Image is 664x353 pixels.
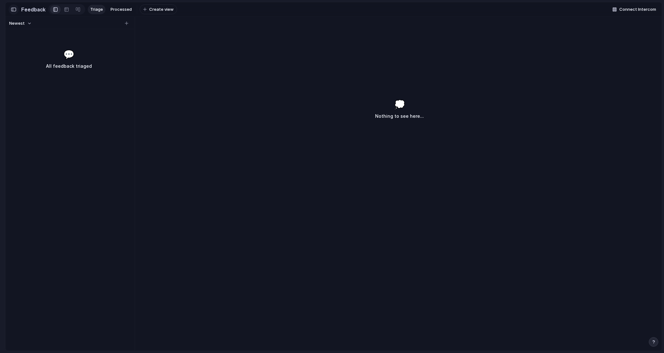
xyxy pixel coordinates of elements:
[619,6,656,13] span: Connect Intercom
[21,6,46,13] h2: Feedback
[108,5,134,14] a: Processed
[8,19,33,28] button: Newest
[90,6,103,13] span: Triage
[111,6,132,13] span: Processed
[140,4,177,15] button: Create view
[375,112,424,120] h3: Nothing to see here...
[9,20,25,27] span: Newest
[610,5,659,14] button: Connect Intercom
[20,62,117,70] h3: All feedback triaged
[394,98,405,111] span: 💭
[149,6,174,13] span: Create view
[63,48,74,61] span: 💬
[88,5,105,14] a: Triage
